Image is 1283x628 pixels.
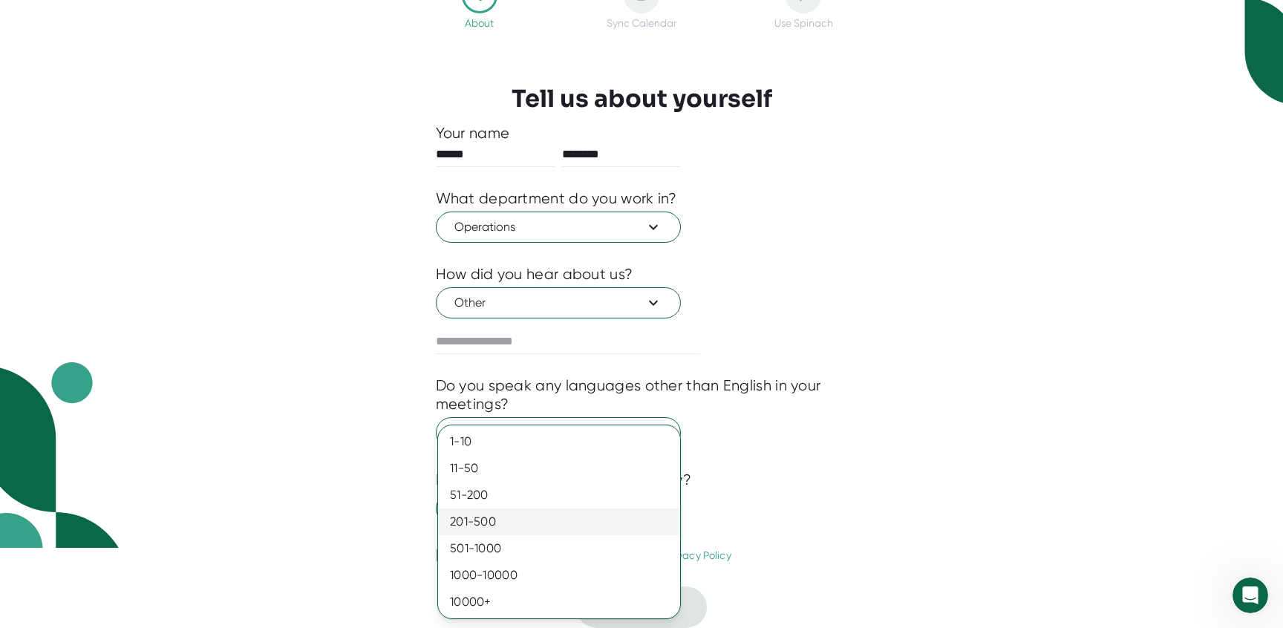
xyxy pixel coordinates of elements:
[438,562,680,589] div: 1000-10000
[438,535,680,562] div: 501-1000
[438,428,680,455] div: 1-10
[438,482,680,508] div: 51-200
[438,508,680,535] div: 201-500
[438,455,680,482] div: 11-50
[1233,578,1268,613] iframe: Intercom live chat
[438,589,680,615] div: 10000+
